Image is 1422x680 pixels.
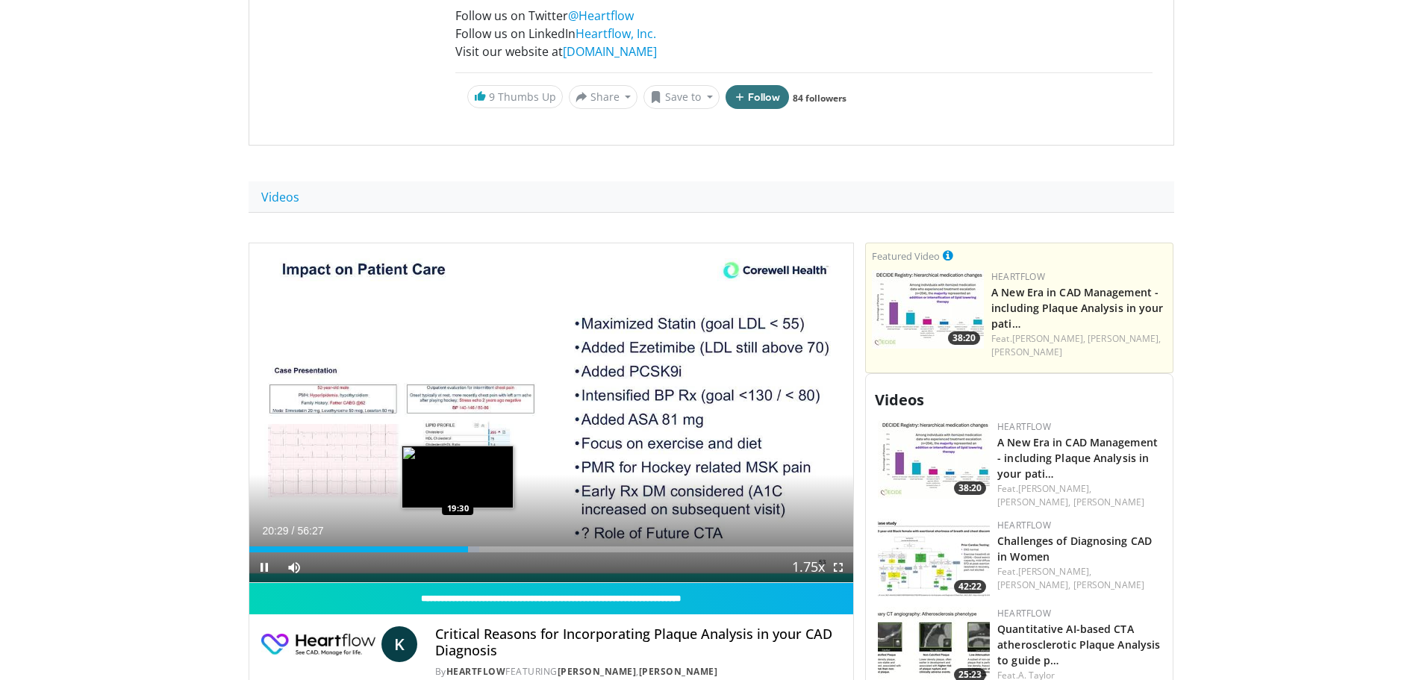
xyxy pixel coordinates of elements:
p: Follow us on Twitter Follow us on LinkedIn Visit our website at [455,7,1153,60]
span: 20:29 [263,525,289,537]
a: Heartflow [997,519,1051,531]
a: [PERSON_NAME], [1018,482,1091,495]
a: Heartflow, Inc. [576,25,656,42]
div: By FEATURING , [435,665,841,679]
span: 56:27 [297,525,323,537]
a: 42:22 [878,519,990,597]
span: 38:20 [954,481,986,495]
a: Heartflow [997,420,1051,433]
img: image.jpeg [402,446,514,508]
span: 42:22 [954,580,986,593]
h4: Critical Reasons for Incorporating Plaque Analysis in your CAD Diagnosis [435,626,841,658]
img: 738d0e2d-290f-4d89-8861-908fb8b721dc.150x105_q85_crop-smart_upscale.jpg [878,420,990,499]
a: [PERSON_NAME], [1088,332,1161,345]
small: Featured Video [872,249,940,263]
span: 9 [489,90,495,104]
button: Fullscreen [823,552,853,582]
a: [PERSON_NAME] [1073,496,1144,508]
a: K [381,626,417,662]
img: Heartflow [261,626,375,662]
a: Quantitative AI-based CTA atherosclerotic Plaque Analysis to guide p… [997,622,1160,667]
a: [PERSON_NAME] [991,346,1062,358]
button: Share [569,85,638,109]
button: Playback Rate [793,552,823,582]
img: 65719914-b9df-436f-8749-217792de2567.150x105_q85_crop-smart_upscale.jpg [878,519,990,597]
a: 84 followers [793,92,846,105]
a: @Heartflow [568,7,634,24]
a: Heartflow [991,270,1045,283]
button: Save to [643,85,720,109]
div: Progress Bar [249,546,854,552]
button: Follow [726,85,790,109]
span: / [292,525,295,537]
a: [PERSON_NAME], [1012,332,1085,345]
a: [PERSON_NAME] [639,665,718,678]
a: [PERSON_NAME], [997,496,1070,508]
a: A New Era in CAD Management - including Plaque Analysis in your pati… [997,435,1158,481]
span: 38:20 [948,331,980,345]
img: 738d0e2d-290f-4d89-8861-908fb8b721dc.150x105_q85_crop-smart_upscale.jpg [872,270,984,349]
video-js: Video Player [249,243,854,584]
a: 38:20 [878,420,990,499]
a: 38:20 [872,270,984,349]
div: Feat. [997,565,1161,592]
a: Challenges of Diagnosing CAD in Women [997,534,1152,564]
a: Heartflow [446,665,506,678]
a: 9 Thumbs Up [467,85,563,108]
a: [PERSON_NAME], [1018,565,1091,578]
span: Videos [875,390,924,410]
div: Feat. [997,482,1161,509]
button: Pause [249,552,279,582]
a: [DOMAIN_NAME] [563,43,657,60]
a: [PERSON_NAME] [1073,578,1144,591]
div: Feat. [991,332,1167,359]
button: Mute [279,552,309,582]
a: Videos [249,181,312,213]
a: A New Era in CAD Management - including Plaque Analysis in your pati… [991,285,1163,331]
a: [PERSON_NAME] [558,665,637,678]
a: [PERSON_NAME], [997,578,1070,591]
a: Heartflow [997,607,1051,620]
